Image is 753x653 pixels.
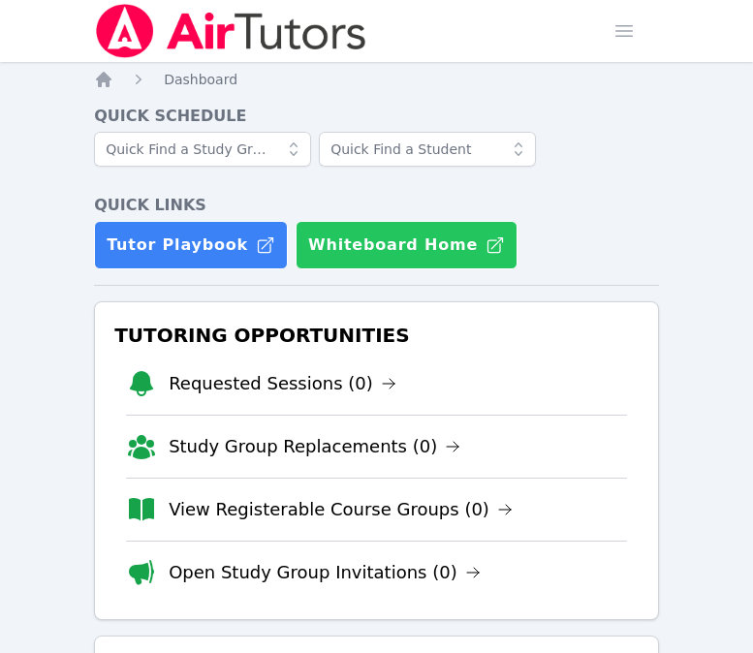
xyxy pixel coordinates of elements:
[296,221,518,269] button: Whiteboard Home
[94,132,311,167] input: Quick Find a Study Group
[94,70,659,89] nav: Breadcrumb
[319,132,536,167] input: Quick Find a Student
[110,318,643,353] h3: Tutoring Opportunities
[164,70,237,89] a: Dashboard
[94,194,659,217] h4: Quick Links
[164,72,237,87] span: Dashboard
[169,496,513,523] a: View Registerable Course Groups (0)
[94,4,368,58] img: Air Tutors
[169,433,460,460] a: Study Group Replacements (0)
[94,221,288,269] a: Tutor Playbook
[94,105,659,128] h4: Quick Schedule
[169,370,396,397] a: Requested Sessions (0)
[169,559,481,586] a: Open Study Group Invitations (0)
